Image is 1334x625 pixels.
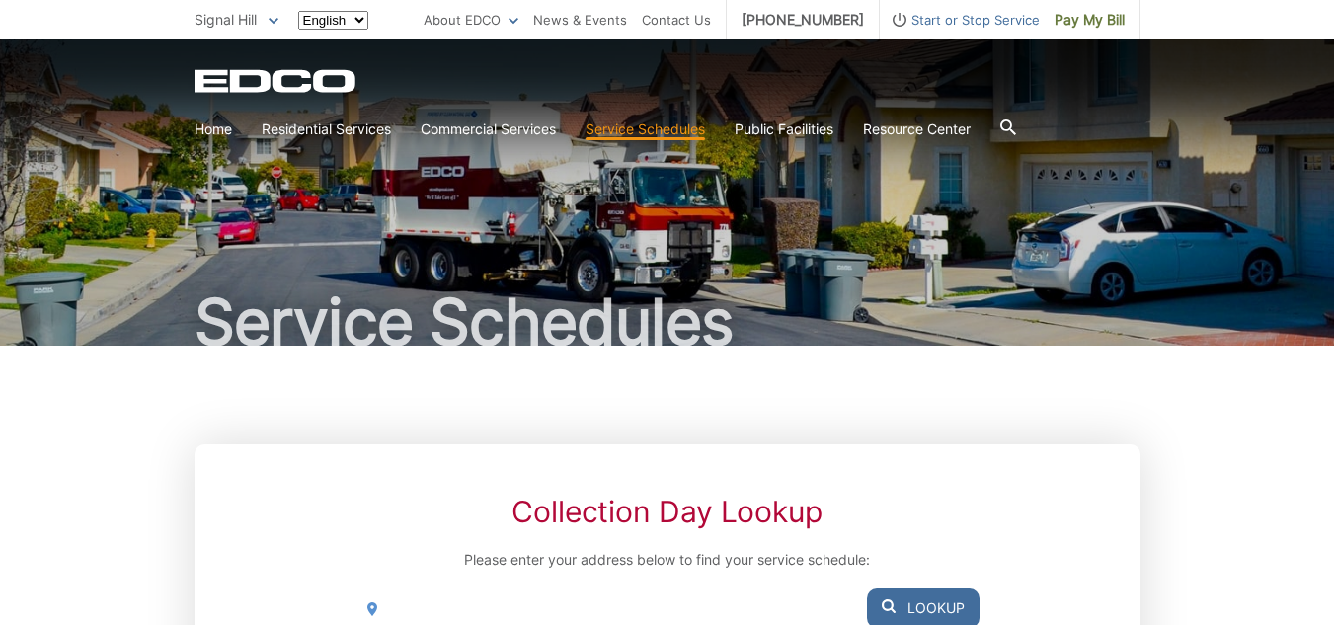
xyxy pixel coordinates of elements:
a: Residential Services [262,118,391,140]
a: Commercial Services [421,118,556,140]
select: Select a language [298,11,368,30]
h2: Collection Day Lookup [354,494,979,529]
span: Signal Hill [195,11,257,28]
a: About EDCO [424,9,518,31]
a: Service Schedules [586,118,705,140]
a: Home [195,118,232,140]
p: Please enter your address below to find your service schedule: [354,549,979,571]
a: Public Facilities [735,118,833,140]
a: News & Events [533,9,627,31]
a: Contact Us [642,9,711,31]
a: EDCD logo. Return to the homepage. [195,69,358,93]
span: Pay My Bill [1055,9,1125,31]
h1: Service Schedules [195,290,1140,353]
a: Resource Center [863,118,971,140]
